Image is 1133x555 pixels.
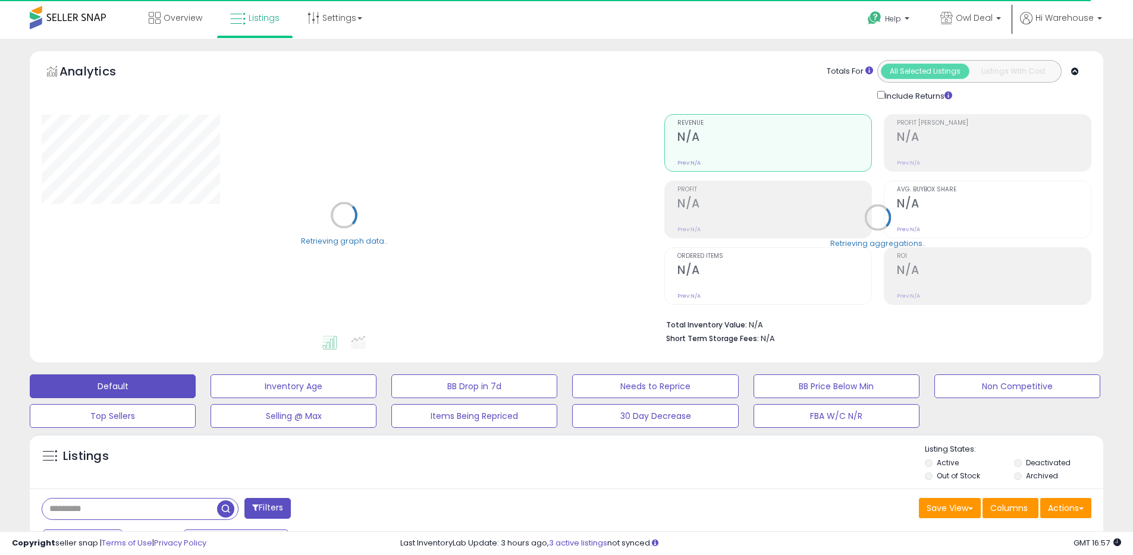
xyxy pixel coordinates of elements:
strong: Copyright [12,537,55,548]
button: Last 7 Days [43,529,123,550]
a: Hi Warehouse [1020,12,1102,39]
div: Totals For [827,66,873,77]
button: BB Drop in 7d [391,374,557,398]
label: Archived [1026,471,1058,481]
span: Columns [990,502,1028,514]
div: Retrieving graph data.. [301,235,388,246]
button: Inventory Age [211,374,376,398]
span: Owl Deal [956,12,993,24]
button: Columns [983,498,1038,518]
span: Hi Warehouse [1035,12,1094,24]
a: 3 active listings [549,537,607,548]
button: 30 Day Decrease [572,404,738,428]
button: All Selected Listings [881,64,969,79]
button: Filters [244,498,291,519]
h5: Analytics [59,63,139,83]
a: Privacy Policy [154,537,206,548]
span: Overview [164,12,202,24]
p: Listing States: [925,444,1103,455]
button: Save View [919,498,981,518]
button: Listings With Cost [969,64,1057,79]
h5: Listings [63,448,109,465]
button: Aug-02 - Aug-08 [184,529,288,550]
label: Out of Stock [937,471,980,481]
span: 2025-08-16 16:57 GMT [1074,537,1121,548]
div: Include Returns [868,89,966,102]
label: Deactivated [1026,458,1071,468]
button: Default [30,374,196,398]
button: Needs to Reprice [572,374,738,398]
div: Last InventoryLab Update: 3 hours ago, not synced. [400,538,1121,549]
button: BB Price Below Min [754,374,919,398]
button: Top Sellers [30,404,196,428]
button: Items Being Repriced [391,404,557,428]
a: Terms of Use [102,537,152,548]
button: Non Competitive [934,374,1100,398]
button: Actions [1040,498,1091,518]
button: Selling @ Max [211,404,376,428]
i: Get Help [867,11,882,26]
a: Help [858,2,921,39]
button: FBA W/C N/R [754,404,919,428]
span: Listings [249,12,280,24]
span: Help [885,14,901,24]
div: Retrieving aggregations.. [830,238,926,248]
label: Active [937,458,959,468]
div: seller snap | | [12,538,206,549]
